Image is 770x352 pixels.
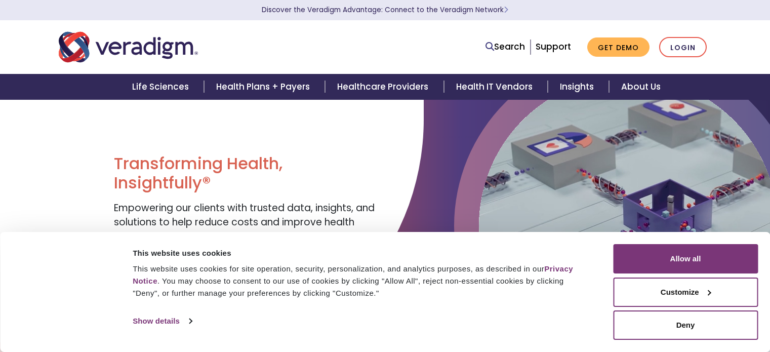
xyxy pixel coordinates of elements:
[133,314,191,329] a: Show details
[613,244,758,273] button: Allow all
[262,5,508,15] a: Discover the Veradigm Advantage: Connect to the Veradigm NetworkLearn More
[609,74,673,100] a: About Us
[444,74,548,100] a: Health IT Vendors
[504,5,508,15] span: Learn More
[587,37,650,57] a: Get Demo
[114,154,377,193] h1: Transforming Health, Insightfully®
[485,40,525,54] a: Search
[548,74,609,100] a: Insights
[325,74,443,100] a: Healthcare Providers
[613,278,758,307] button: Customize
[120,74,204,100] a: Life Sciences
[659,37,707,58] a: Login
[133,247,590,259] div: This website uses cookies
[114,201,375,244] span: Empowering our clients with trusted data, insights, and solutions to help reduce costs and improv...
[536,41,571,53] a: Support
[133,263,590,299] div: This website uses cookies for site operation, security, personalization, and analytics purposes, ...
[204,74,325,100] a: Health Plans + Payers
[59,30,198,64] img: Veradigm logo
[613,310,758,340] button: Deny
